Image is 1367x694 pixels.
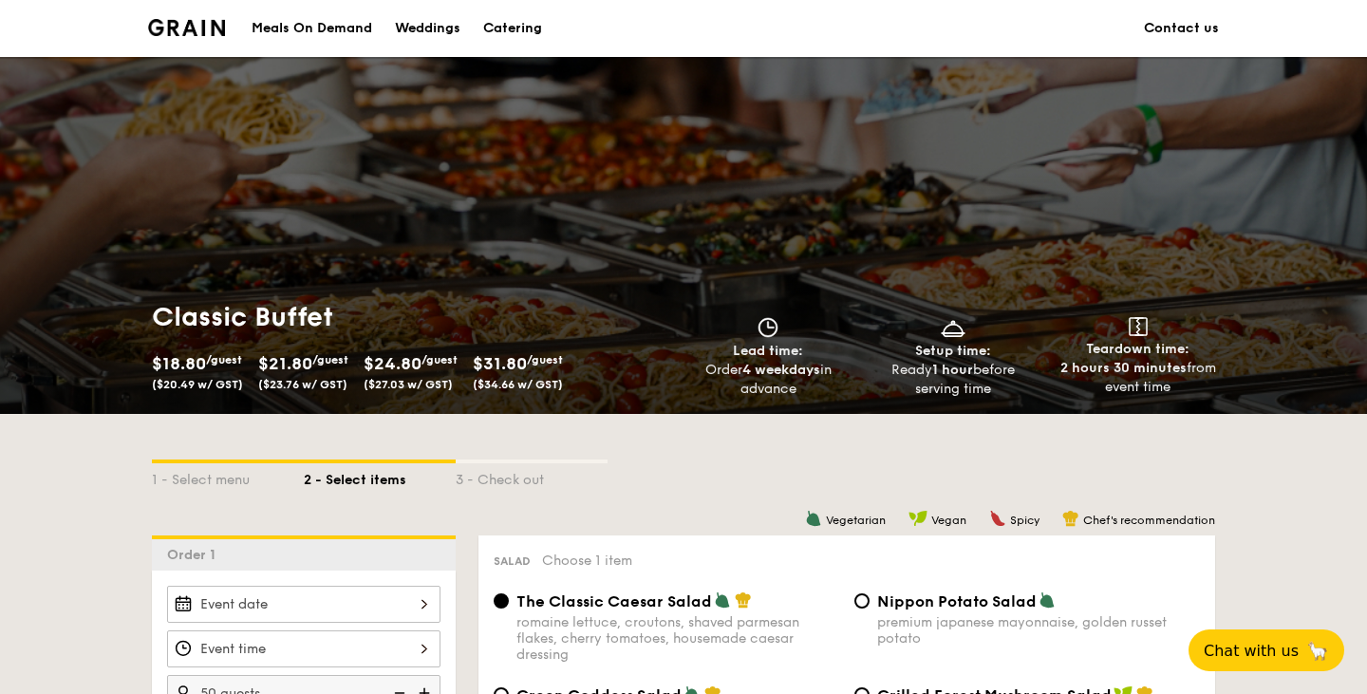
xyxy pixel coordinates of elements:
div: from event time [1053,359,1223,397]
span: Chef's recommendation [1083,514,1215,527]
span: Vegetarian [826,514,886,527]
span: Vegan [931,514,966,527]
strong: 4 weekdays [742,362,820,378]
img: icon-vegetarian.fe4039eb.svg [805,510,822,527]
input: Event time [167,630,440,667]
span: Lead time: [733,343,803,359]
img: icon-vegetarian.fe4039eb.svg [1039,591,1056,609]
input: The Classic Caesar Saladromaine lettuce, croutons, shaved parmesan flakes, cherry tomatoes, house... [494,593,509,609]
span: Setup time: [915,343,991,359]
span: ($20.49 w/ GST) [152,378,243,391]
img: icon-clock.2db775ea.svg [754,317,782,338]
img: Grain [148,19,225,36]
span: ($34.66 w/ GST) [473,378,563,391]
span: The Classic Caesar Salad [516,592,712,610]
strong: 1 hour [932,362,973,378]
img: icon-chef-hat.a58ddaea.svg [735,591,752,609]
strong: 2 hours 30 minutes [1060,360,1187,376]
div: Order in advance [683,361,853,399]
img: icon-vegetarian.fe4039eb.svg [714,591,731,609]
div: romaine lettuce, croutons, shaved parmesan flakes, cherry tomatoes, housemade caesar dressing [516,614,839,663]
div: premium japanese mayonnaise, golden russet potato [877,614,1200,647]
span: $24.80 [364,353,421,374]
h1: Classic Buffet [152,300,676,334]
span: ($27.03 w/ GST) [364,378,453,391]
span: /guest [206,353,242,366]
div: 1 - Select menu [152,463,304,490]
span: Order 1 [167,547,223,563]
span: /guest [421,353,458,366]
span: $21.80 [258,353,312,374]
img: icon-spicy.37a8142b.svg [989,510,1006,527]
input: Nippon Potato Saladpremium japanese mayonnaise, golden russet potato [854,593,870,609]
span: Nippon Potato Salad [877,592,1037,610]
span: Salad [494,554,531,568]
span: $18.80 [152,353,206,374]
div: 2 - Select items [304,463,456,490]
button: Chat with us🦙 [1189,629,1344,671]
span: /guest [312,353,348,366]
img: icon-vegan.f8ff3823.svg [908,510,927,527]
span: /guest [527,353,563,366]
span: 🦙 [1306,640,1329,662]
span: ($23.76 w/ GST) [258,378,347,391]
span: $31.80 [473,353,527,374]
input: Event date [167,586,440,623]
div: Ready before serving time [869,361,1039,399]
img: icon-teardown.65201eee.svg [1129,317,1148,336]
span: Teardown time: [1086,341,1189,357]
span: Spicy [1010,514,1039,527]
div: 3 - Check out [456,463,608,490]
a: Logotype [148,19,225,36]
span: Chat with us [1204,642,1299,660]
span: Choose 1 item [542,553,632,569]
img: icon-dish.430c3a2e.svg [939,317,967,338]
img: icon-chef-hat.a58ddaea.svg [1062,510,1079,527]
